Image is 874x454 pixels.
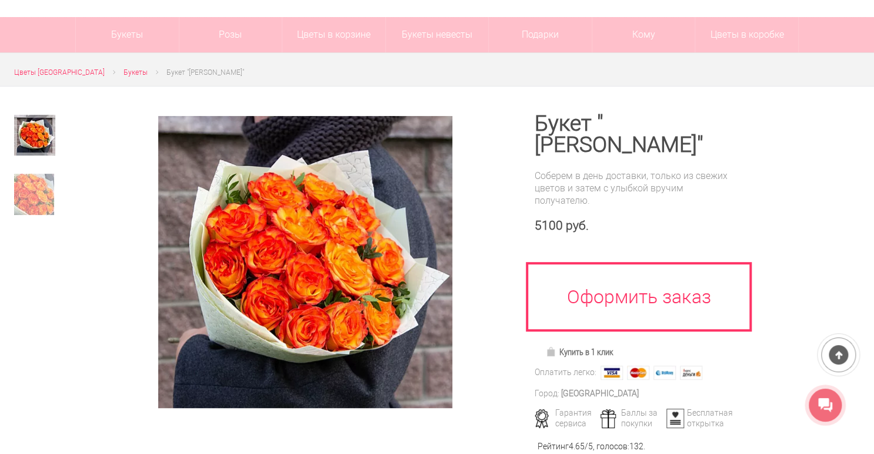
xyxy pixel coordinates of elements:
div: Бесплатная открытка [662,407,730,429]
div: [GEOGRAPHIC_DATA] [561,387,639,400]
h1: Букет "[PERSON_NAME]" [535,113,738,155]
img: Visa [601,366,623,380]
a: Увеличить [104,116,506,408]
div: Баллы за покупки [596,407,664,429]
span: Букеты [124,68,148,77]
a: Букеты [76,17,179,52]
img: Webmoney [653,366,676,380]
a: Купить в 1 клик [541,344,619,360]
a: Цветы в коробке [695,17,798,52]
span: 132 [629,442,643,451]
div: Соберем в день доставки, только из свежих цветов и затем с улыбкой вручим получателю. [535,170,738,207]
span: 4.65 [569,442,585,451]
div: Оплатить легко: [535,366,596,379]
div: Город: [535,387,559,400]
img: Букет "Хай Мэджик" [158,116,452,408]
div: 5100 руб. [535,218,738,233]
a: Цветы [GEOGRAPHIC_DATA] [14,67,105,79]
span: Кому [592,17,695,52]
div: Гарантия сервиса [531,407,598,429]
a: Букеты невесты [386,17,489,52]
a: Букеты [124,67,148,79]
img: MasterCard [627,366,649,380]
a: Цветы в корзине [282,17,385,52]
a: Оформить заказ [526,262,752,332]
img: Яндекс Деньги [680,366,702,380]
img: Купить в 1 клик [546,347,559,356]
a: Розы [179,17,282,52]
span: Букет "[PERSON_NAME]" [166,68,244,77]
span: Цветы [GEOGRAPHIC_DATA] [14,68,105,77]
div: Рейтинг /5, голосов: . [538,440,645,453]
a: Подарки [489,17,592,52]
